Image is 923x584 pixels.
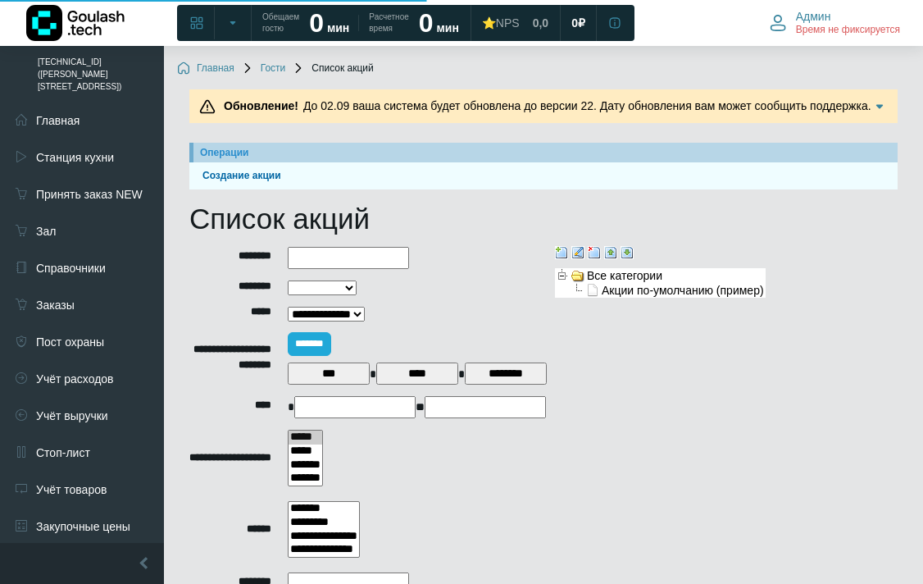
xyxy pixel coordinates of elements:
span: Обещаем гостю [262,11,299,34]
h1: Список акций [189,202,898,236]
a: 0 ₽ [562,8,595,38]
a: Редактировать категорию [571,244,584,258]
a: Свернуть [604,244,617,258]
span: 0 [571,16,578,30]
img: Подробнее [871,98,888,115]
a: ⭐NPS 0,0 [472,8,558,38]
a: Обещаем гостю 0 мин Расчетное время 0 мин [252,8,469,38]
img: Свернуть [604,246,617,259]
img: Редактировать категорию [571,246,584,259]
span: NPS [496,16,520,30]
img: Удалить категорию [588,246,601,259]
span: Время не фиксируется [796,24,900,37]
a: Удалить категорию [588,244,601,258]
a: Развернуть [621,244,634,258]
button: Админ Время не фиксируется [760,6,910,40]
span: До 02.09 ваша система будет обновлена до версии 22. Дату обновления вам может сообщить поддержка.... [219,99,871,130]
span: мин [436,21,458,34]
img: Предупреждение [199,98,216,115]
span: 0,0 [533,16,548,30]
strong: 0 [419,8,434,38]
span: Админ [796,9,831,24]
span: Список акций [292,62,373,75]
img: Логотип компании Goulash.tech [26,5,125,41]
div: Операции [200,145,891,160]
a: Гости [241,62,286,75]
a: Главная [177,62,234,75]
a: Создание акции [196,168,891,184]
span: Расчетное время [369,11,408,34]
div: ⭐ [482,16,520,30]
a: Акции по-умолчанию (пример) [584,283,766,296]
span: ₽ [578,16,585,30]
img: Развернуть [621,246,634,259]
a: Все категории [570,268,664,281]
strong: 0 [309,8,324,38]
b: Обновление! [224,99,298,112]
span: мин [327,21,349,34]
img: Создать категорию [555,246,568,259]
a: Создать категорию [555,244,568,258]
